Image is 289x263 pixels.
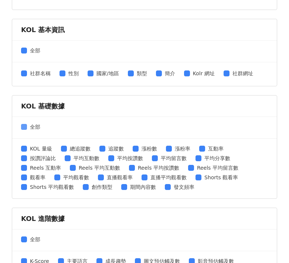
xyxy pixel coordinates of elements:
[201,173,241,181] span: Shorts 觀看率
[201,154,233,162] span: 平均分享數
[134,69,150,77] span: 類型
[229,69,256,77] span: 社群網址
[205,145,227,153] span: 互動率
[190,69,218,77] span: Kolr 網址
[27,145,55,153] span: KOL 量級
[27,69,54,77] span: 社群名稱
[127,183,159,191] span: 期間內容數
[27,46,43,55] span: 全部
[65,69,82,77] span: 性別
[139,145,160,153] span: 漲粉數
[89,183,115,191] span: 創作類型
[105,145,127,153] span: 追蹤數
[60,173,92,181] span: 平均觀看數
[158,154,190,162] span: 平均留言數
[114,154,146,162] span: 平均按讚數
[71,154,102,162] span: 平均互動數
[27,164,64,172] span: Reels 互動率
[21,25,268,34] div: KOL 基本資訊
[21,214,268,223] div: KOL 進階數據
[194,164,241,172] span: Reels 平均留言數
[104,173,136,181] span: 直播觀看率
[93,69,122,77] span: 國家/地區
[27,235,43,243] span: 全部
[135,164,182,172] span: Reels 平均按讚數
[21,101,268,111] div: KOL 基礎數據
[147,173,190,181] span: 直播平均觀看數
[172,145,193,153] span: 漲粉率
[171,183,197,191] span: 發文頻率
[27,173,48,181] span: 觀看率
[67,145,93,153] span: 總追蹤數
[27,123,43,131] span: 全部
[27,154,59,162] span: 按讚評論比
[76,164,123,172] span: Reels 平均互動數
[27,183,77,191] span: Shorts 平均觀看數
[162,69,178,77] span: 簡介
